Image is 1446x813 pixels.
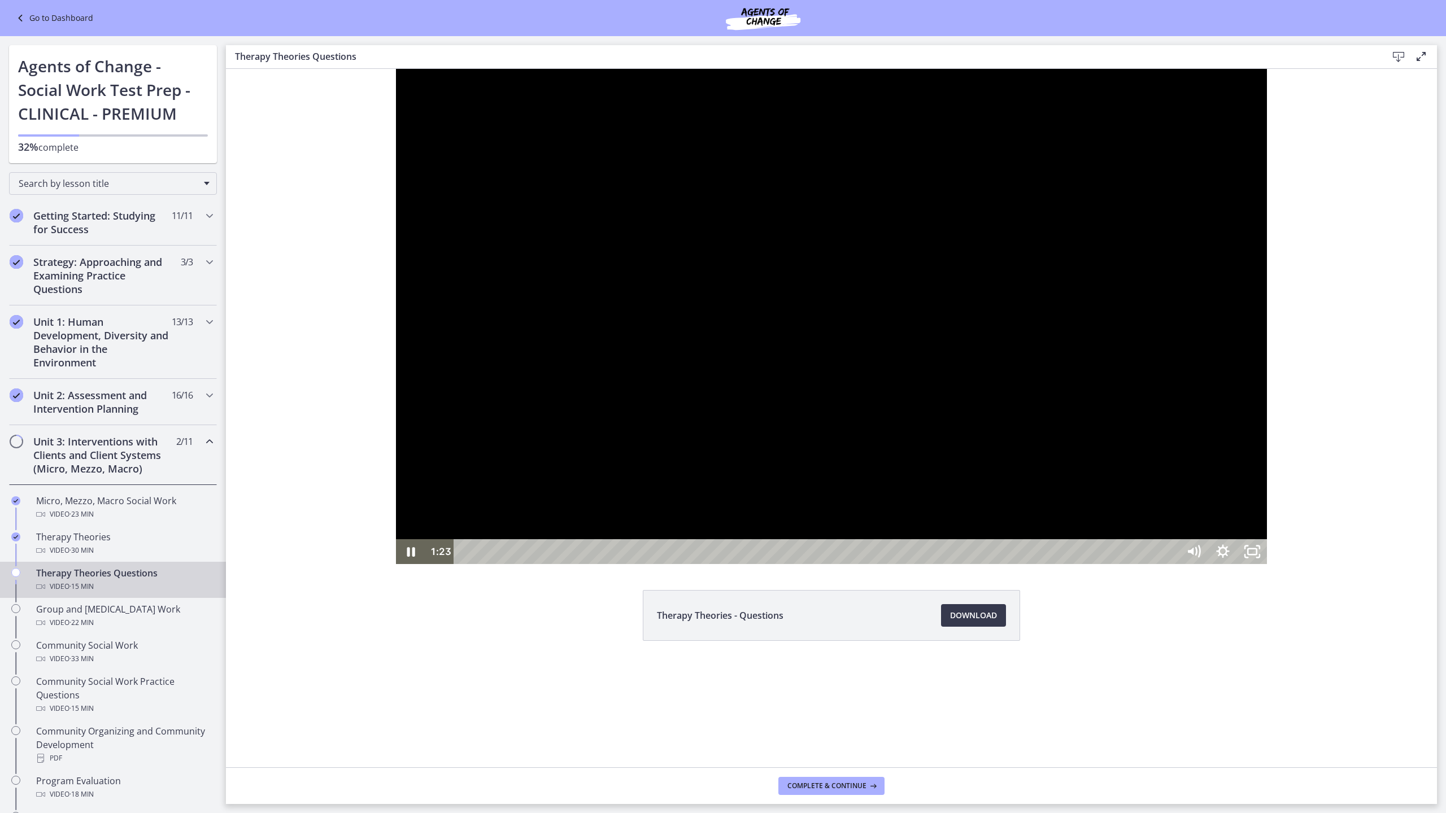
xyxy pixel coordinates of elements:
h2: Strategy: Approaching and Examining Practice Questions [33,255,171,296]
div: Community Organizing and Community Development [36,724,212,765]
div: Micro, Mezzo, Macro Social Work [36,494,212,521]
h2: Unit 1: Human Development, Diversity and Behavior in the Environment [33,315,171,369]
i: Completed [10,255,23,269]
div: Video [36,788,212,801]
i: Completed [11,496,20,505]
div: Search by lesson title [9,172,217,195]
span: · 18 min [69,788,94,801]
span: Download [950,609,997,622]
div: Program Evaluation [36,774,212,801]
span: 32% [18,140,38,154]
div: Group and [MEDICAL_DATA] Work [36,602,212,630]
span: Therapy Theories - Questions [657,609,783,622]
i: Completed [10,315,23,329]
span: · 15 min [69,580,94,593]
span: 3 / 3 [181,255,193,269]
i: Completed [10,388,23,402]
h2: Unit 2: Assessment and Intervention Planning [33,388,171,416]
span: 13 / 13 [172,315,193,329]
div: Community Social Work [36,639,212,666]
button: Show settings menu [982,470,1012,495]
span: · 23 min [69,508,94,521]
span: · 30 min [69,544,94,557]
span: · 22 min [69,616,94,630]
p: complete [18,140,208,154]
h2: Unit 3: Interventions with Clients and Client Systems (Micro, Mezzo, Macro) [33,435,171,475]
div: Community Social Work Practice Questions [36,675,212,715]
div: PDF [36,751,212,765]
h1: Agents of Change - Social Work Test Prep - CLINICAL - PREMIUM [18,54,208,125]
div: Video [36,508,212,521]
div: Video [36,544,212,557]
span: · 33 min [69,652,94,666]
button: Mute [953,470,982,495]
div: Video [36,616,212,630]
i: Completed [11,532,20,541]
h2: Getting Started: Studying for Success [33,209,171,236]
h3: Therapy Theories Questions [235,50,1369,63]
div: Therapy Theories Questions [36,566,212,593]
div: Video [36,702,212,715]
div: Video [36,580,212,593]
a: Download [941,604,1006,627]
span: 16 / 16 [172,388,193,402]
iframe: Video Lesson [226,69,1437,564]
span: 11 / 11 [172,209,193,222]
span: Complete & continue [787,781,866,790]
button: Unfullscreen [1012,470,1041,495]
i: Completed [10,209,23,222]
a: Go to Dashboard [14,11,93,25]
span: 2 / 11 [176,435,193,448]
span: · 15 min [69,702,94,715]
div: Video [36,652,212,666]
div: Therapy Theories [36,530,212,557]
div: Playbar [239,470,946,495]
button: Complete & continue [778,777,885,795]
span: Search by lesson title [19,177,198,190]
img: Agents of Change [695,5,831,32]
